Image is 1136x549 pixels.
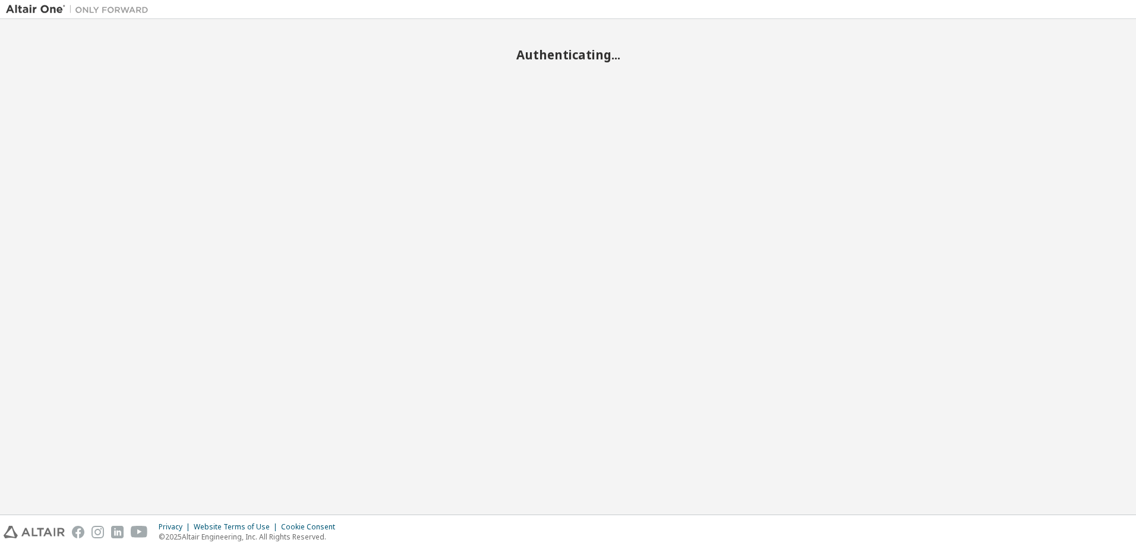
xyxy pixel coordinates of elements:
[72,526,84,538] img: facebook.svg
[131,526,148,538] img: youtube.svg
[281,522,342,532] div: Cookie Consent
[6,4,154,15] img: Altair One
[159,532,342,542] p: © 2025 Altair Engineering, Inc. All Rights Reserved.
[6,47,1130,62] h2: Authenticating...
[159,522,194,532] div: Privacy
[91,526,104,538] img: instagram.svg
[111,526,124,538] img: linkedin.svg
[194,522,281,532] div: Website Terms of Use
[4,526,65,538] img: altair_logo.svg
